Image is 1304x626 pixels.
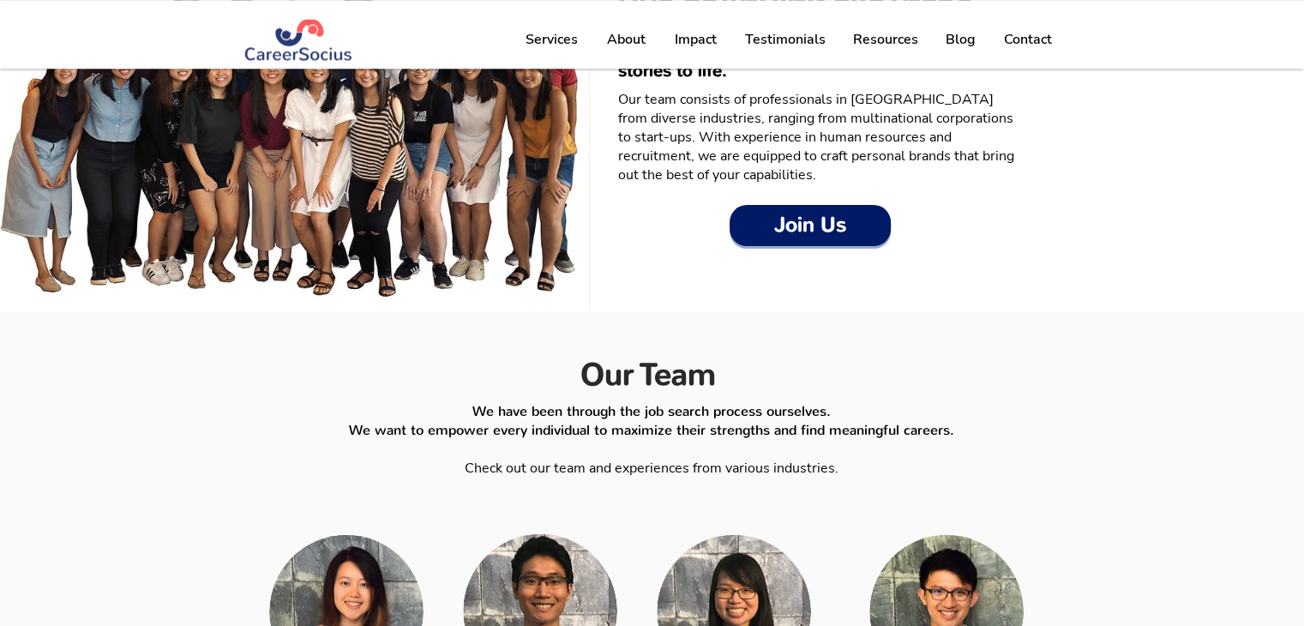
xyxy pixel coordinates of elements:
p: Services [517,18,586,61]
img: Logo Blue (#283972) png.png [243,19,354,61]
span: We have been through the job search process ourselves. We want to empower every individual to max... [349,402,954,439]
p: Our team consists of professionals in [GEOGRAPHIC_DATA] from diverse industries, ranging from mul... [618,90,1017,184]
nav: Site [512,18,1066,61]
a: Blog [932,18,989,61]
a: Resources [839,18,932,61]
p: About [598,18,654,61]
a: Join Us [730,205,891,246]
p: Impact [666,18,725,61]
p: Check out our team and experiences from various industries. [303,459,1000,478]
a: Services [512,18,592,61]
p: Contact [995,18,1061,61]
a: Contact [989,18,1066,61]
p: Resources [844,18,927,61]
p: Testimonials [736,18,834,61]
p: Blog [937,18,984,61]
a: Testimonials [731,18,839,61]
span: Join Us [774,211,846,240]
span: Our Team [580,354,716,395]
a: Impact [660,18,731,61]
a: About [592,18,660,61]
